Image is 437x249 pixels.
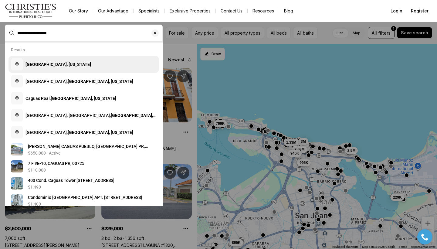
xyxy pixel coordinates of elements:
b: [GEOGRAPHIC_DATA], [US_STATE] [68,130,133,135]
span: 7 F #E-10, CAGUAS PR, 00725 [28,161,84,166]
a: Specialists [134,7,164,15]
a: View details: Condominio Caguas Tower APT. 1905 #1905 [8,192,159,209]
a: View details: Cristobal Colon CAGUAS PUEBLO [8,141,159,158]
span: Login [391,9,402,13]
a: View details: 7 F #E-10 [8,158,159,175]
a: Our Advantage [93,7,133,15]
span: [GEOGRAPHIC_DATA], [GEOGRAPHIC_DATA], [25,113,156,124]
span: [PERSON_NAME] CAGUAS PUEBLO, [GEOGRAPHIC_DATA] PR, 00725 [28,144,148,155]
button: Clear search input [151,25,162,41]
button: [GEOGRAPHIC_DATA], [GEOGRAPHIC_DATA],[GEOGRAPHIC_DATA], [US_STATE] [8,107,159,124]
button: Contact Us [216,7,247,15]
button: Caguas Real,[GEOGRAPHIC_DATA], [US_STATE] [8,90,159,107]
button: [GEOGRAPHIC_DATA],[GEOGRAPHIC_DATA], [US_STATE] [8,124,159,141]
p: $1,490 [28,185,41,189]
button: Register [407,5,432,17]
span: [GEOGRAPHIC_DATA], [25,130,133,135]
button: [GEOGRAPHIC_DATA], [US_STATE] [8,56,159,73]
p: $110,000 [28,168,46,172]
b: [GEOGRAPHIC_DATA], [US_STATE] [25,62,91,67]
button: [GEOGRAPHIC_DATA],[GEOGRAPHIC_DATA], [US_STATE] [8,73,159,90]
span: Caguas Real, [25,96,116,101]
b: [GEOGRAPHIC_DATA], [US_STATE] [51,96,116,101]
button: Login [387,5,406,17]
p: $1,400 [28,202,41,206]
span: Register [411,9,429,13]
span: Condominio [GEOGRAPHIC_DATA] APT. [STREET_ADDRESS] [28,195,142,200]
p: $650,000 · Active [28,151,60,155]
a: Resources [248,7,279,15]
span: 403 Cond. Caguas Tower [STREET_ADDRESS] [28,178,114,183]
b: [GEOGRAPHIC_DATA], [US_STATE] [68,79,133,84]
p: Results [11,47,25,52]
a: Blog [279,7,298,15]
a: Exclusive Properties [165,7,215,15]
img: logo [5,4,57,18]
span: [GEOGRAPHIC_DATA], [25,79,133,84]
a: Our Story [64,7,93,15]
a: View details: 403 Cond. Caguas Tower 403 CONDOMINIO CAGUAS TOWER [8,175,159,192]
